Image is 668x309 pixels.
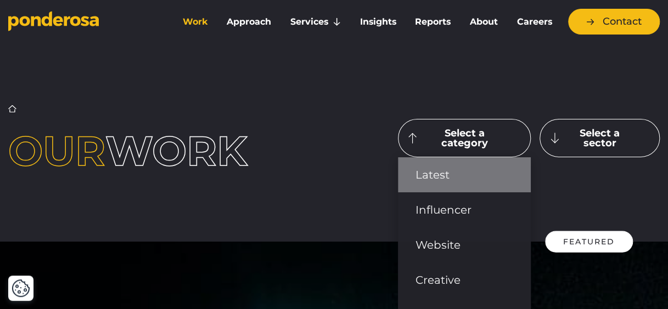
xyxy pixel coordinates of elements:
[175,10,215,33] a: Work
[540,119,660,157] button: Select a sector
[8,130,270,171] h1: work
[8,11,159,33] a: Go to homepage
[8,105,16,113] a: Home
[398,119,531,157] button: Select a category
[12,279,30,297] button: Cookie Settings
[12,279,30,297] img: Revisit consent button
[509,10,559,33] a: Careers
[398,192,531,227] a: Influencer
[398,262,531,297] a: Creative
[408,10,458,33] a: Reports
[568,9,660,35] a: Contact
[398,227,531,262] a: Website
[283,10,349,33] a: Services
[398,157,531,192] a: Latest
[545,231,633,253] div: Featured
[352,10,403,33] a: Insights
[220,10,279,33] a: Approach
[8,125,105,176] span: Our
[463,10,506,33] a: About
